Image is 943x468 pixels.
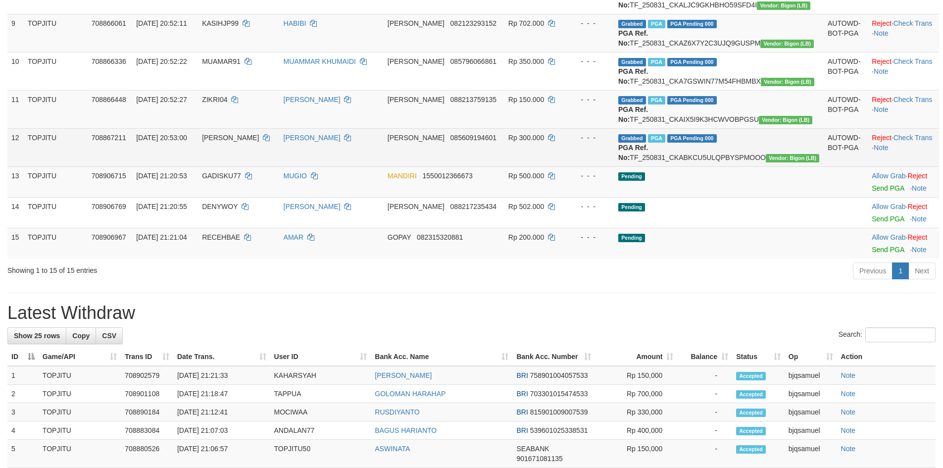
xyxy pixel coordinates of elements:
[375,390,446,398] a: GOLOMAN HARAHAP
[24,197,88,228] td: TOPJITU
[677,421,732,440] td: -
[72,332,90,340] span: Copy
[92,233,126,241] span: 708906967
[202,19,239,27] span: KASIHJP99
[92,57,126,65] span: 708866336
[872,134,892,142] a: Reject
[270,385,371,403] td: TAPPUA
[841,408,856,416] a: Note
[516,445,549,453] span: SEABANK
[868,197,939,228] td: ·
[516,426,528,434] span: BRI
[7,166,24,197] td: 13
[7,90,24,128] td: 11
[736,409,766,417] span: Accepted
[872,172,905,180] a: Allow Grab
[136,96,187,104] span: [DATE] 20:52:27
[571,133,610,143] div: - - -
[508,96,544,104] span: Rp 150.000
[270,348,371,366] th: User ID: activate to sort column ascending
[736,390,766,399] span: Accepted
[516,390,528,398] span: BRI
[375,426,437,434] a: BAGUS HARIANTO
[136,203,187,210] span: [DATE] 21:20:55
[618,96,646,104] span: Grabbed
[759,116,812,124] span: Vendor URL: https://dashboard.q2checkout.com/secure
[761,78,814,86] span: Vendor URL: https://dashboard.q2checkout.com/secure
[39,366,121,385] td: TOPJITU
[912,246,927,254] a: Note
[667,96,717,104] span: PGA Pending
[423,172,473,180] span: Copy 1550012366673 to clipboard
[7,366,39,385] td: 1
[868,14,939,52] td: · ·
[136,134,187,142] span: [DATE] 20:53:00
[868,166,939,197] td: ·
[872,172,907,180] span: ·
[841,390,856,398] a: Note
[785,440,837,468] td: bjqsamuel
[388,96,445,104] span: [PERSON_NAME]
[571,202,610,211] div: - - -
[7,14,24,52] td: 9
[270,403,371,421] td: MOCIWAA
[516,455,562,463] span: Copy 901671081135 to clipboard
[284,203,341,210] a: [PERSON_NAME]
[270,440,371,468] td: TOPJITU50
[571,232,610,242] div: - - -
[868,52,939,90] td: · ·
[892,262,909,279] a: 1
[571,95,610,104] div: - - -
[841,426,856,434] a: Note
[121,385,173,403] td: 708901108
[872,233,907,241] span: ·
[121,440,173,468] td: 708880526
[648,20,665,28] span: Marked by bjqdanil
[202,233,240,241] span: RECEHBAE
[388,233,411,241] span: GOPAY
[173,421,270,440] td: [DATE] 21:07:03
[785,403,837,421] td: bjqsamuel
[121,421,173,440] td: 708883084
[39,403,121,421] td: TOPJITU
[508,19,544,27] span: Rp 702.000
[516,371,528,379] span: BRI
[14,332,60,340] span: Show 25 rows
[270,421,371,440] td: ANDALAN77
[388,57,445,65] span: [PERSON_NAME]
[618,144,648,161] b: PGA Ref. No:
[595,421,677,440] td: Rp 400,000
[39,421,121,440] td: TOPJITU
[908,203,928,210] a: Reject
[618,134,646,143] span: Grabbed
[618,234,645,242] span: Pending
[7,327,66,344] a: Show 25 rows
[284,233,303,241] a: AMAR
[284,134,341,142] a: [PERSON_NAME]
[375,371,432,379] a: [PERSON_NAME]
[508,233,544,241] span: Rp 200.000
[512,348,595,366] th: Bank Acc. Number: activate to sort column ascending
[388,134,445,142] span: [PERSON_NAME]
[173,385,270,403] td: [DATE] 21:18:47
[136,57,187,65] span: [DATE] 20:52:22
[7,403,39,421] td: 3
[121,366,173,385] td: 708902579
[908,172,928,180] a: Reject
[853,262,893,279] a: Previous
[7,348,39,366] th: ID: activate to sort column descending
[872,19,892,27] a: Reject
[757,1,810,10] span: Vendor URL: https://dashboard.q2checkout.com/secure
[648,134,665,143] span: Marked by bjqdanil
[39,385,121,403] td: TOPJITU
[595,403,677,421] td: Rp 330,000
[648,96,665,104] span: Marked by bjqdanil
[202,172,241,180] span: GADISKU77
[136,19,187,27] span: [DATE] 20:52:11
[173,366,270,385] td: [DATE] 21:21:33
[92,172,126,180] span: 708906715
[202,134,259,142] span: [PERSON_NAME]
[872,233,905,241] a: Allow Grab
[508,203,544,210] span: Rp 502.000
[893,96,933,104] a: Check Trans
